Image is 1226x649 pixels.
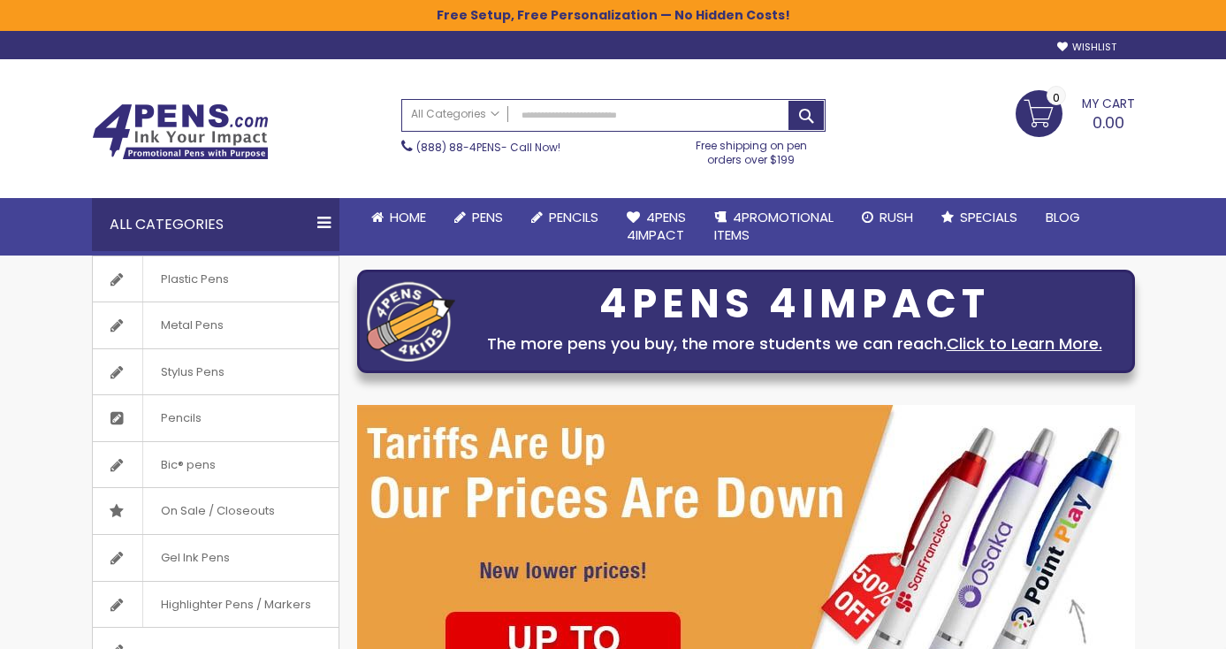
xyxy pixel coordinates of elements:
[142,302,241,348] span: Metal Pens
[464,286,1125,323] div: 4PENS 4IMPACT
[700,198,848,256] a: 4PROMOTIONALITEMS
[627,208,686,244] span: 4Pens 4impact
[464,332,1125,356] div: The more pens you buy, the more students we can reach.
[142,256,247,302] span: Plastic Pens
[142,535,247,581] span: Gel Ink Pens
[1057,41,1116,54] a: Wishlist
[947,332,1102,355] a: Click to Learn More.
[92,103,269,160] img: 4Pens Custom Pens and Promotional Products
[549,208,598,226] span: Pencils
[93,582,339,628] a: Highlighter Pens / Markers
[848,198,927,237] a: Rush
[416,140,560,155] span: - Call Now!
[93,488,339,534] a: On Sale / Closeouts
[93,349,339,395] a: Stylus Pens
[142,442,233,488] span: Bic® pens
[142,395,219,441] span: Pencils
[1032,198,1094,237] a: Blog
[517,198,613,237] a: Pencils
[472,208,503,226] span: Pens
[1053,89,1060,106] span: 0
[411,107,499,121] span: All Categories
[93,256,339,302] a: Plastic Pens
[1016,90,1135,134] a: 0.00 0
[1093,111,1124,134] span: 0.00
[416,140,501,155] a: (888) 88-4PENS
[92,198,339,251] div: All Categories
[1046,208,1080,226] span: Blog
[960,208,1017,226] span: Specials
[613,198,700,256] a: 4Pens4impact
[402,100,508,129] a: All Categories
[142,488,293,534] span: On Sale / Closeouts
[93,442,339,488] a: Bic® pens
[367,281,455,362] img: four_pen_logo.png
[440,198,517,237] a: Pens
[927,198,1032,237] a: Specials
[93,302,339,348] a: Metal Pens
[677,132,826,167] div: Free shipping on pen orders over $199
[390,208,426,226] span: Home
[93,395,339,441] a: Pencils
[142,349,242,395] span: Stylus Pens
[714,208,834,244] span: 4PROMOTIONAL ITEMS
[142,582,329,628] span: Highlighter Pens / Markers
[880,208,913,226] span: Rush
[93,535,339,581] a: Gel Ink Pens
[357,198,440,237] a: Home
